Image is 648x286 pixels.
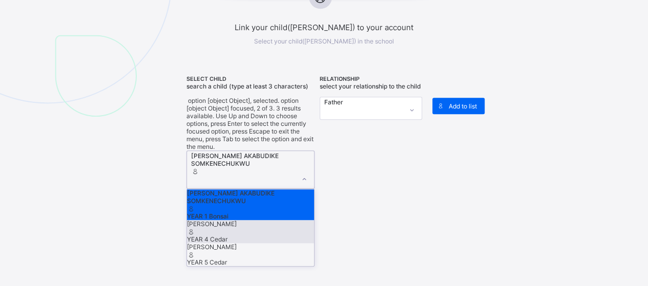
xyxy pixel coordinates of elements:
[320,76,422,82] span: RELATIONSHIP
[187,212,314,220] div: YEAR 1 Bonsai
[186,97,313,150] span: option [object Object] focused, 2 of 3. 3 results available. Use Up and Down to choose options, p...
[449,102,477,110] span: Add to list
[162,23,486,32] span: Link your child([PERSON_NAME]) to your account
[187,235,314,243] div: YEAR 4 Cedar
[191,152,290,167] div: [PERSON_NAME] AKABUDIKE SOMKENECHUKWU
[186,97,279,104] span: option [object Object], selected.
[187,220,314,228] div: [PERSON_NAME]
[187,243,314,251] div: [PERSON_NAME]
[254,37,394,45] span: Select your child([PERSON_NAME]) in the school
[320,82,421,90] span: Select your relationship to the child
[187,189,314,205] div: [PERSON_NAME] AKABUDIKE SOMKENECHUKWU
[186,76,315,82] span: SELECT CHILD
[186,82,308,90] span: Search a child (type at least 3 characters)
[324,98,398,106] div: Father
[187,258,314,266] div: YEAR 5 Cedar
